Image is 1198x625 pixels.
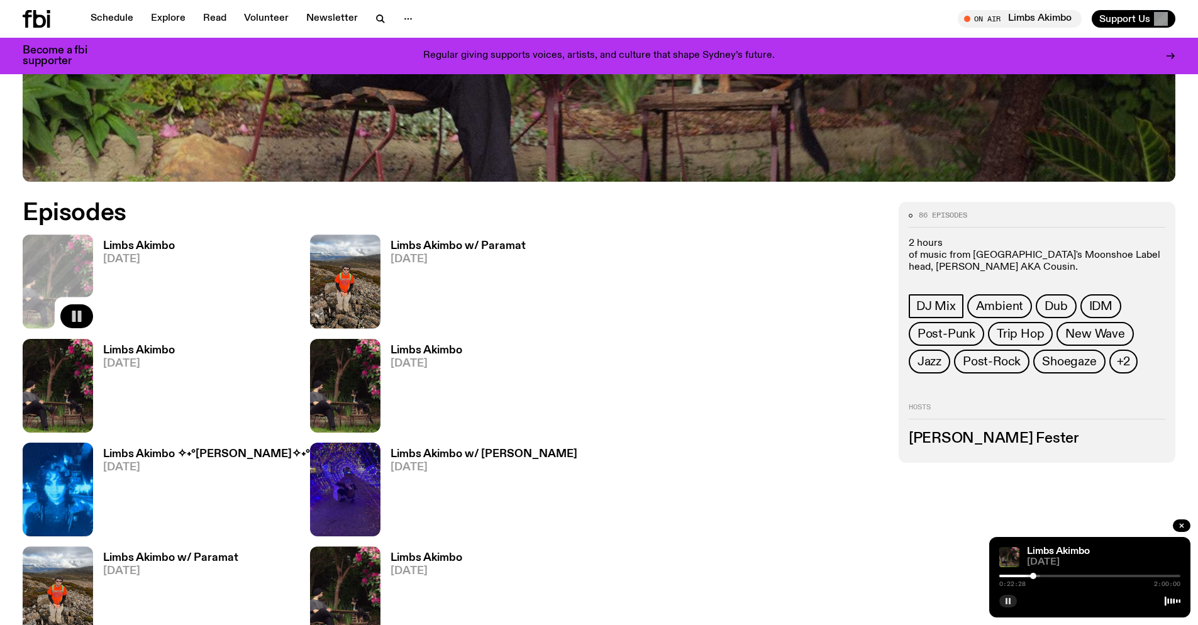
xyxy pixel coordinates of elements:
[909,404,1165,419] h2: Hosts
[93,449,310,536] a: Limbs Akimbo ✧˖°[PERSON_NAME]✧˖°[DATE]
[299,10,365,28] a: Newsletter
[103,345,175,356] h3: Limbs Akimbo
[423,50,775,62] p: Regular giving supports voices, artists, and culture that shape Sydney’s future.
[391,358,462,369] span: [DATE]
[1154,581,1180,587] span: 2:00:00
[391,241,526,252] h3: Limbs Akimbo w/ Paramat
[999,547,1019,567] img: Jackson sits at an outdoor table, legs crossed and gazing at a black and brown dog also sitting a...
[1109,350,1138,373] button: +2
[1027,558,1180,567] span: [DATE]
[1027,546,1090,556] a: Limbs Akimbo
[391,566,462,577] span: [DATE]
[916,299,956,313] span: DJ Mix
[391,449,577,460] h3: Limbs Akimbo w/ [PERSON_NAME]
[103,254,175,265] span: [DATE]
[909,294,963,318] a: DJ Mix
[963,355,1021,368] span: Post-Rock
[1045,299,1067,313] span: Dub
[918,355,941,368] span: Jazz
[909,432,1165,446] h3: [PERSON_NAME] Fester
[83,10,141,28] a: Schedule
[310,339,380,433] img: Jackson sits at an outdoor table, legs crossed and gazing at a black and brown dog also sitting a...
[909,322,984,346] a: Post-Punk
[919,212,967,219] span: 86 episodes
[391,553,462,563] h3: Limbs Akimbo
[1036,294,1076,318] a: Dub
[954,350,1029,373] a: Post-Rock
[958,10,1082,28] button: On AirLimbs Akimbo
[23,45,103,67] h3: Become a fbi supporter
[1042,355,1096,368] span: Shoegaze
[103,462,310,473] span: [DATE]
[103,241,175,252] h3: Limbs Akimbo
[918,327,975,341] span: Post-Punk
[380,449,577,536] a: Limbs Akimbo w/ [PERSON_NAME][DATE]
[380,345,462,433] a: Limbs Akimbo[DATE]
[196,10,234,28] a: Read
[391,254,526,265] span: [DATE]
[23,202,592,224] h2: Episodes
[1089,299,1112,313] span: IDM
[380,241,526,328] a: Limbs Akimbo w/ Paramat[DATE]
[23,339,93,433] img: Jackson sits at an outdoor table, legs crossed and gazing at a black and brown dog also sitting a...
[103,566,238,577] span: [DATE]
[909,238,1165,274] p: 2 hours of music from [GEOGRAPHIC_DATA]'s Moonshoe Label head, [PERSON_NAME] AKA Cousin.
[1080,294,1121,318] a: IDM
[103,553,238,563] h3: Limbs Akimbo w/ Paramat
[236,10,296,28] a: Volunteer
[103,449,310,460] h3: Limbs Akimbo ✧˖°[PERSON_NAME]✧˖°
[999,581,1026,587] span: 0:22:28
[967,294,1033,318] a: Ambient
[143,10,193,28] a: Explore
[997,327,1044,341] span: Trip Hop
[391,462,577,473] span: [DATE]
[103,358,175,369] span: [DATE]
[1092,10,1175,28] button: Support Us
[909,350,950,373] a: Jazz
[391,345,462,356] h3: Limbs Akimbo
[1065,327,1124,341] span: New Wave
[93,345,175,433] a: Limbs Akimbo[DATE]
[93,241,175,328] a: Limbs Akimbo[DATE]
[976,299,1024,313] span: Ambient
[1057,322,1133,346] a: New Wave
[1033,350,1105,373] a: Shoegaze
[988,322,1053,346] a: Trip Hop
[1117,355,1131,368] span: +2
[1099,13,1150,25] span: Support Us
